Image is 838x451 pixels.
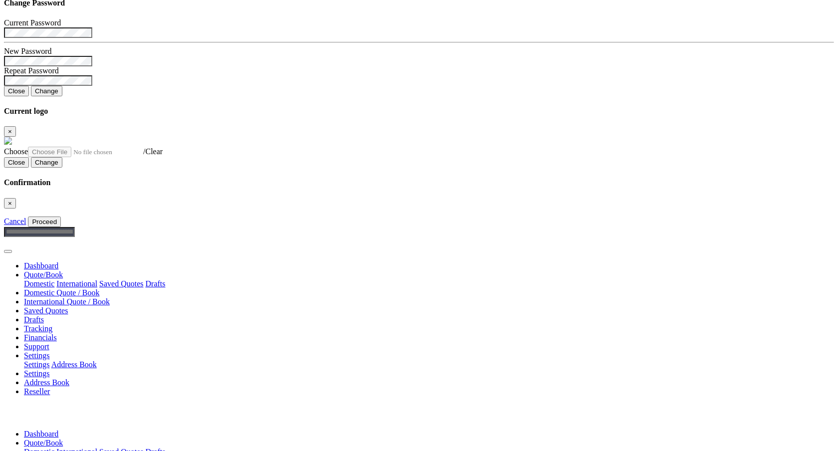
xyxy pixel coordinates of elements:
a: Financials [24,333,57,342]
a: Dashboard [24,430,58,438]
a: Quote/Book [24,270,63,279]
a: Address Book [51,360,97,369]
a: Dashboard [24,261,58,270]
a: Address Book [24,378,69,387]
a: Drafts [146,279,166,288]
a: Drafts [24,315,44,324]
a: International Quote / Book [24,297,110,306]
a: International [56,279,97,288]
div: / [4,147,834,157]
img: GetCustomerLogo [4,137,12,145]
a: Saved Quotes [24,306,68,315]
label: New Password [4,47,52,55]
button: Proceed [28,217,61,227]
div: Quote/Book [24,279,834,288]
a: Clear [145,147,163,156]
a: Tracking [24,324,52,333]
button: Close [4,86,29,96]
a: Settings [24,360,50,369]
button: Change [31,157,62,168]
a: Domestic [24,279,54,288]
button: Close [4,126,16,137]
a: Settings [24,369,50,378]
h4: Confirmation [4,178,834,187]
button: Change [31,86,62,96]
a: Support [24,342,49,351]
a: Cancel [4,217,26,225]
label: Repeat Password [4,66,59,75]
a: Choose [4,147,143,156]
label: Current Password [4,18,61,27]
a: Quote/Book [24,439,63,447]
h4: Current logo [4,107,834,116]
a: Reseller [24,387,50,396]
button: Close [4,198,16,209]
a: Settings [24,351,50,360]
a: Saved Quotes [99,279,143,288]
div: Quote/Book [24,360,834,369]
span: × [8,128,12,135]
button: Close [4,157,29,168]
button: Toggle navigation [4,250,12,253]
a: Domestic Quote / Book [24,288,100,297]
